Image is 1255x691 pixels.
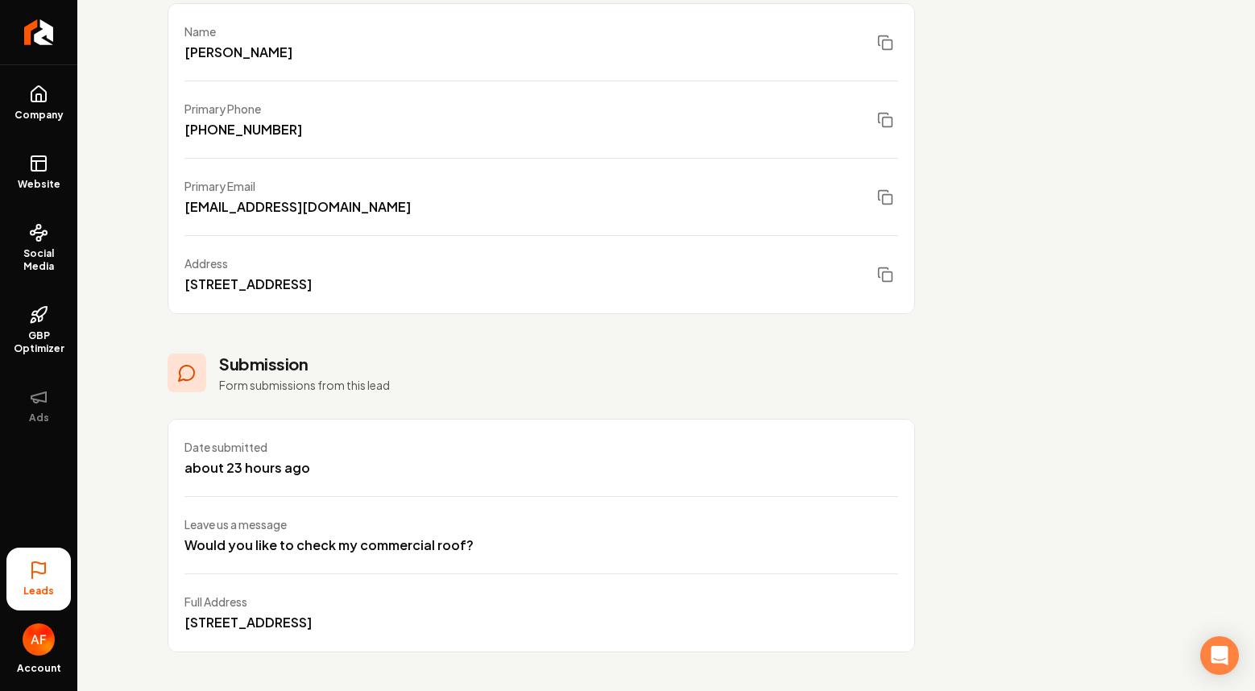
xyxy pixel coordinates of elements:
span: Leads [23,585,54,598]
div: [EMAIL_ADDRESS][DOMAIN_NAME] [184,197,411,217]
img: Rebolt Logo [24,19,54,45]
button: Open user button [23,617,55,656]
a: Social Media [6,210,71,286]
a: Company [6,72,71,134]
span: Social Media [6,247,71,273]
a: GBP Optimizer [6,292,71,368]
a: Website [6,141,71,204]
span: Account [17,662,61,675]
div: [PERSON_NAME] [184,43,292,62]
span: Ads [23,412,56,424]
div: Would you like to check my commercial roof? [184,536,474,555]
p: Form submissions from this lead [219,377,390,393]
div: [PHONE_NUMBER] [184,120,302,139]
div: Name [184,23,292,39]
button: Ads [6,374,71,437]
div: Date submitted [184,439,310,455]
img: Avan Fahimi [23,623,55,656]
div: [STREET_ADDRESS] [184,275,312,294]
span: Company [8,109,70,122]
div: about 23 hours ago [184,458,310,478]
div: Leave us a message [184,516,474,532]
h3: Submission [219,353,390,375]
div: [STREET_ADDRESS] [184,613,312,632]
span: GBP Optimizer [6,329,71,355]
a: Leads [6,548,71,610]
div: Address [184,255,312,271]
div: Primary Phone [184,101,302,117]
div: Open Intercom Messenger [1200,636,1239,675]
span: Website [11,178,67,191]
div: Full Address [184,594,312,610]
div: Primary Email [184,178,411,194]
